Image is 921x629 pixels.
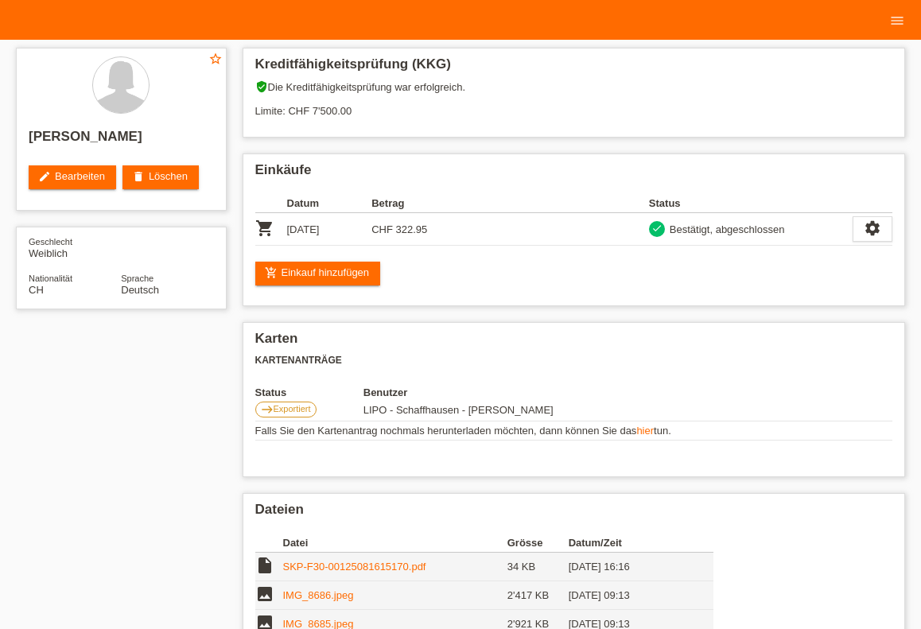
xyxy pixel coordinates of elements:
[121,274,153,283] span: Sprache
[665,221,785,238] div: Bestätigt, abgeschlossen
[255,80,893,129] div: Die Kreditfähigkeitsprüfung war erfolgreich. Limite: CHF 7'500.00
[29,237,72,247] span: Geschlecht
[208,52,223,66] i: star_border
[265,266,278,279] i: add_shopping_cart
[255,80,268,93] i: verified_user
[121,284,159,296] span: Deutsch
[29,129,214,153] h2: [PERSON_NAME]
[371,194,457,213] th: Betrag
[208,52,223,68] a: star_border
[569,581,691,610] td: [DATE] 09:13
[569,553,691,581] td: [DATE] 16:16
[363,404,554,416] span: 02.08.2025
[363,386,619,398] th: Benutzer
[864,219,881,237] i: settings
[29,165,116,189] a: editBearbeiten
[507,534,569,553] th: Grösse
[122,165,199,189] a: deleteLöschen
[255,584,274,604] i: image
[29,235,121,259] div: Weiblich
[29,284,44,296] span: Schweiz
[29,274,72,283] span: Nationalität
[283,534,507,553] th: Datei
[255,331,893,355] h2: Karten
[881,15,913,25] a: menu
[287,213,372,246] td: [DATE]
[651,223,663,234] i: check
[132,170,145,183] i: delete
[255,162,893,186] h2: Einkäufe
[255,556,274,575] i: insert_drive_file
[261,403,274,416] i: east
[255,262,381,285] a: add_shopping_cartEinkauf hinzufügen
[255,386,363,398] th: Status
[283,589,354,601] a: IMG_8686.jpeg
[255,355,893,367] h3: Kartenanträge
[287,194,372,213] th: Datum
[255,56,893,80] h2: Kreditfähigkeitsprüfung (KKG)
[569,534,691,553] th: Datum/Zeit
[255,219,274,238] i: POSP00024239
[636,425,654,437] a: hier
[649,194,853,213] th: Status
[283,561,426,573] a: SKP-F30-00125081615170.pdf
[889,13,905,29] i: menu
[507,581,569,610] td: 2'417 KB
[507,553,569,581] td: 34 KB
[371,213,457,246] td: CHF 322.95
[255,502,893,526] h2: Dateien
[38,170,51,183] i: edit
[274,404,311,414] span: Exportiert
[255,421,893,441] td: Falls Sie den Kartenantrag nochmals herunterladen möchten, dann können Sie das tun.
